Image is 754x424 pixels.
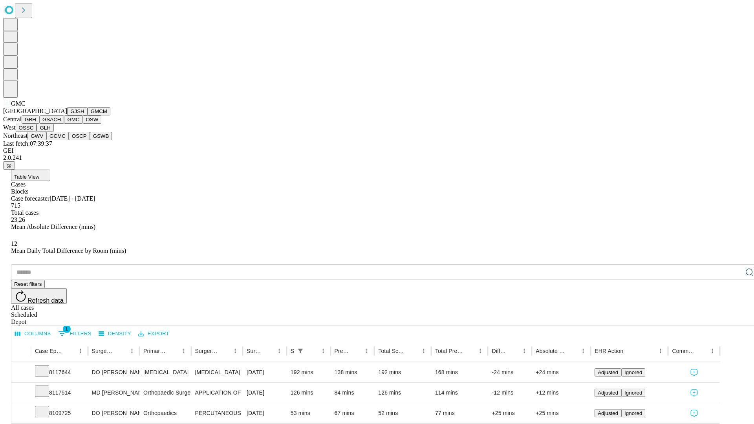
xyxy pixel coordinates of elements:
button: OSSC [16,124,37,132]
div: DO [PERSON_NAME] [PERSON_NAME] Do [92,403,135,423]
div: 192 mins [378,362,427,382]
button: Menu [230,345,241,356]
div: Predicted In Room Duration [335,348,350,354]
button: Sort [219,345,230,356]
button: GCMC [46,132,69,140]
span: GMC [11,100,25,107]
div: [DATE] [247,383,283,403]
button: GMCM [88,107,110,115]
div: 77 mins [435,403,484,423]
button: Menu [578,345,589,356]
div: DO [PERSON_NAME] [92,362,135,382]
span: Case forecaster [11,195,49,202]
span: Mean Daily Total Difference by Room (mins) [11,247,126,254]
button: Ignored [621,409,645,417]
button: GWV [27,132,46,140]
button: Ignored [621,368,645,376]
button: Menu [361,345,372,356]
span: Mean Absolute Difference (mins) [11,223,95,230]
span: Adjusted [598,390,618,396]
button: Menu [707,345,718,356]
button: Show filters [295,345,306,356]
div: GEI [3,147,751,154]
span: [DATE] - [DATE] [49,195,95,202]
button: GMC [64,115,82,124]
button: GBH [22,115,39,124]
span: Refresh data [27,297,64,304]
span: 23.26 [11,216,25,223]
div: +24 mins [536,362,587,382]
div: Primary Service [143,348,166,354]
button: Table View [11,170,50,181]
button: Sort [407,345,418,356]
div: [DATE] [247,362,283,382]
div: Case Epic Id [35,348,63,354]
div: 2.0.241 [3,154,751,161]
div: 126 mins [291,383,327,403]
button: Reset filters [11,280,45,288]
div: 8117644 [35,362,84,382]
div: APPLICATION OF EXTERNAL FIXATOR UNIPLANE [195,383,239,403]
div: +25 mins [492,403,528,423]
div: Surgery Name [195,348,218,354]
span: Table View [14,174,39,180]
div: MD [PERSON_NAME] [PERSON_NAME] [92,383,135,403]
span: West [3,124,16,131]
button: Sort [464,345,475,356]
span: Central [3,116,22,122]
div: [DATE] [247,403,283,423]
button: Sort [307,345,318,356]
button: Menu [75,345,86,356]
button: Expand [15,407,27,420]
span: Adjusted [598,369,618,375]
button: Adjusted [595,409,621,417]
div: 52 mins [378,403,427,423]
button: Sort [696,345,707,356]
span: Ignored [624,390,642,396]
div: 1 active filter [295,345,306,356]
div: Difference [492,348,507,354]
button: GLH [37,124,53,132]
button: GSWB [90,132,112,140]
button: Sort [508,345,519,356]
div: EHR Action [595,348,623,354]
div: Surgeon Name [92,348,115,354]
div: 192 mins [291,362,327,382]
button: Expand [15,366,27,380]
span: [GEOGRAPHIC_DATA] [3,108,67,114]
button: Export [136,328,171,340]
button: Sort [115,345,126,356]
div: Surgery Date [247,348,262,354]
div: Orthopaedics [143,403,187,423]
button: Sort [167,345,178,356]
button: Refresh data [11,288,67,304]
button: Menu [655,345,666,356]
button: Menu [178,345,189,356]
span: Total cases [11,209,38,216]
span: Last fetch: 07:39:37 [3,140,52,147]
button: @ [3,161,15,170]
button: Sort [263,345,274,356]
span: 1 [63,325,71,333]
button: Adjusted [595,389,621,397]
button: Sort [350,345,361,356]
button: Expand [15,386,27,400]
button: Show filters [56,327,93,340]
div: Absolute Difference [536,348,566,354]
button: Sort [624,345,635,356]
div: 8109725 [35,403,84,423]
div: [MEDICAL_DATA] [195,362,239,382]
div: 53 mins [291,403,327,423]
span: Northeast [3,132,27,139]
div: Comments [672,348,695,354]
button: Select columns [13,328,53,340]
div: -24 mins [492,362,528,382]
button: GSACH [39,115,64,124]
div: +12 mins [536,383,587,403]
button: Menu [126,345,137,356]
button: GJSH [67,107,88,115]
span: Ignored [624,369,642,375]
div: -12 mins [492,383,528,403]
div: Scheduled In Room Duration [291,348,294,354]
div: 8117514 [35,383,84,403]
